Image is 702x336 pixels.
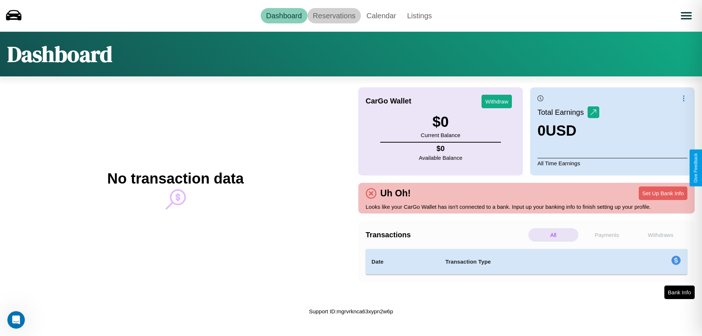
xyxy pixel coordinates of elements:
p: Total Earnings [537,106,588,119]
p: All Time Earnings [537,158,687,168]
h4: $ 0 [419,144,463,153]
h4: CarGo Wallet [366,97,411,105]
a: Calendar [361,8,401,23]
h1: Dashboard [7,39,112,69]
h4: Uh Oh! [377,188,414,199]
a: Reservations [307,8,361,23]
p: Current Balance [421,130,460,140]
button: Withdraw [482,95,512,108]
table: simple table [366,249,687,275]
p: Withdraws [635,228,686,242]
div: Give Feedback [693,153,698,183]
p: All [528,228,578,242]
h4: Transaction Type [445,257,611,266]
h3: $ 0 [421,114,460,130]
a: Dashboard [261,8,307,23]
a: Listings [401,8,437,23]
p: Support ID: mgrvrknca63xypn2w6p [309,306,393,316]
h3: 0 USD [537,122,599,139]
h4: Date [371,257,434,266]
p: Available Balance [419,153,463,163]
iframe: Intercom live chat [7,311,25,329]
button: Set Up Bank Info [639,186,687,200]
h2: No transaction data [107,170,244,187]
p: Looks like your CarGo Wallet has isn't connected to a bank. Input up your banking info to finish ... [366,202,687,212]
button: Bank Info [664,286,695,299]
p: Payments [582,228,632,242]
button: Open menu [676,5,697,26]
h4: Transactions [366,231,526,239]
